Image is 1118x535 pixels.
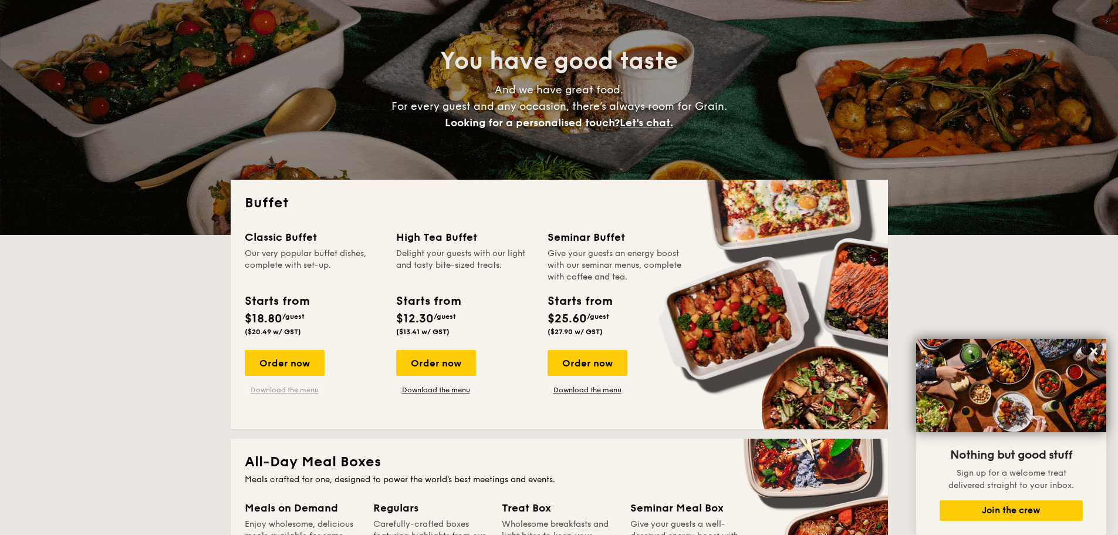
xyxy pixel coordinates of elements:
h2: Buffet [245,194,874,213]
div: Delight your guests with our light and tasty bite-sized treats. [396,248,533,283]
div: Classic Buffet [245,229,382,245]
div: Meals crafted for one, designed to power the world's best meetings and events. [245,474,874,486]
span: /guest [282,312,305,321]
div: Our very popular buffet dishes, complete with set-up. [245,248,382,283]
span: $12.30 [396,312,434,326]
span: /guest [587,312,609,321]
a: Download the menu [548,385,627,395]
a: Download the menu [396,385,476,395]
h2: All-Day Meal Boxes [245,453,874,472]
div: Treat Box [502,500,616,516]
div: Order now [245,350,325,376]
span: ($20.49 w/ GST) [245,328,301,336]
span: Let's chat. [620,116,673,129]
span: ($27.90 w/ GST) [548,328,603,336]
div: Seminar Buffet [548,229,685,245]
button: Join the crew [940,500,1083,521]
div: Seminar Meal Box [630,500,745,516]
div: Starts from [396,292,460,310]
a: Download the menu [245,385,325,395]
span: $18.80 [245,312,282,326]
div: Give your guests an energy boost with our seminar menus, complete with coffee and tea. [548,248,685,283]
span: Sign up for a welcome treat delivered straight to your inbox. [948,468,1074,490]
div: High Tea Buffet [396,229,533,245]
div: Starts from [245,292,309,310]
div: Starts from [548,292,612,310]
span: Nothing but good stuff [950,448,1072,462]
span: Looking for a personalised touch? [445,116,620,129]
span: You have good taste [440,47,678,75]
img: DSC07876-Edit02-Large.jpeg [916,339,1106,432]
div: Order now [548,350,627,376]
span: And we have great food. For every guest and any occasion, there’s always room for Grain. [391,83,727,129]
button: Close [1085,342,1103,361]
div: Regulars [373,500,488,516]
span: $25.60 [548,312,587,326]
span: /guest [434,312,456,321]
span: ($13.41 w/ GST) [396,328,450,336]
div: Meals on Demand [245,500,359,516]
div: Order now [396,350,476,376]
